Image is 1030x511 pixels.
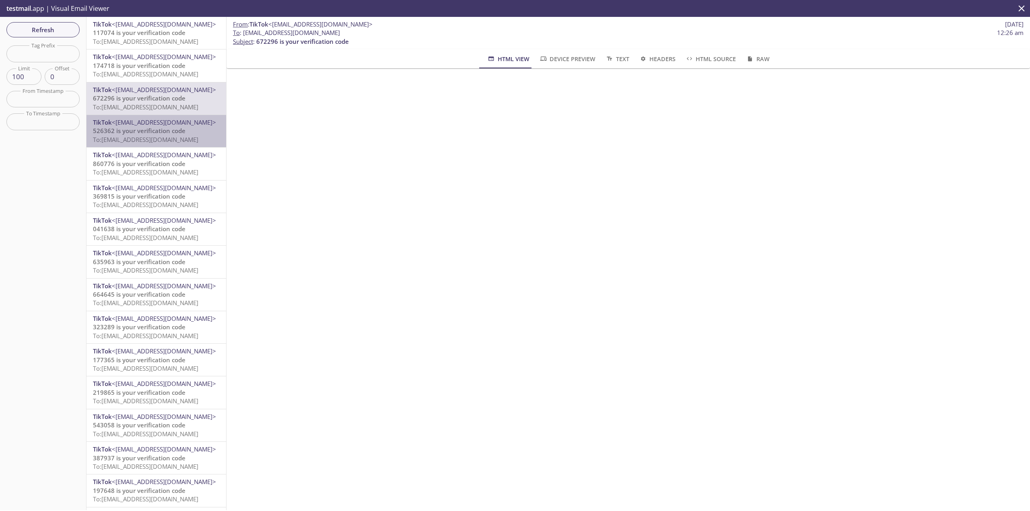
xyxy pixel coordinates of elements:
span: 672296 is your verification code [256,37,349,45]
span: TikTok [93,216,112,224]
span: <[EMAIL_ADDRESS][DOMAIN_NAME]> [112,20,216,28]
span: TikTok [93,412,112,421]
span: TikTok [93,282,112,290]
span: TikTok [93,118,112,126]
span: : [EMAIL_ADDRESS][DOMAIN_NAME] [233,29,340,37]
span: Subject [233,37,253,45]
div: TikTok<[EMAIL_ADDRESS][DOMAIN_NAME]>174718 is your verification codeTo:[EMAIL_ADDRESS][DOMAIN_NAME] [87,49,226,82]
span: To: [EMAIL_ADDRESS][DOMAIN_NAME] [93,462,198,470]
span: <[EMAIL_ADDRESS][DOMAIN_NAME]> [112,380,216,388]
span: 323289 is your verification code [93,323,185,331]
span: TikTok [249,20,268,28]
span: <[EMAIL_ADDRESS][DOMAIN_NAME]> [112,445,216,453]
span: <[EMAIL_ADDRESS][DOMAIN_NAME]> [112,347,216,355]
span: <[EMAIL_ADDRESS][DOMAIN_NAME]> [112,282,216,290]
span: 197648 is your verification code [93,486,185,495]
span: <[EMAIL_ADDRESS][DOMAIN_NAME]> [112,412,216,421]
span: <[EMAIL_ADDRESS][DOMAIN_NAME]> [268,20,373,28]
span: To: [EMAIL_ADDRESS][DOMAIN_NAME] [93,135,198,144]
span: To: [EMAIL_ADDRESS][DOMAIN_NAME] [93,70,198,78]
span: TikTok [93,151,112,159]
span: To: [EMAIL_ADDRESS][DOMAIN_NAME] [93,299,198,307]
div: TikTok<[EMAIL_ADDRESS][DOMAIN_NAME]>635963 is your verification codeTo:[EMAIL_ADDRESS][DOMAIN_NAME] [87,246,226,278]
span: TikTok [93,86,112,94]
span: TikTok [93,249,112,257]
span: To: [EMAIL_ADDRESS][DOMAIN_NAME] [93,266,198,274]
div: TikTok<[EMAIL_ADDRESS][DOMAIN_NAME]>117074 is your verification codeTo:[EMAIL_ADDRESS][DOMAIN_NAME] [87,17,226,49]
span: <[EMAIL_ADDRESS][DOMAIN_NAME]> [112,478,216,486]
span: To: [EMAIL_ADDRESS][DOMAIN_NAME] [93,168,198,176]
span: HTML View [487,54,529,64]
span: <[EMAIL_ADDRESS][DOMAIN_NAME]> [112,216,216,224]
span: TikTok [93,347,112,355]
div: TikTok<[EMAIL_ADDRESS][DOMAIN_NAME]>672296 is your verification codeTo:[EMAIL_ADDRESS][DOMAIN_NAME] [87,82,226,115]
span: To: [EMAIL_ADDRESS][DOMAIN_NAME] [93,37,198,45]
button: Refresh [6,22,80,37]
span: From [233,20,248,28]
span: TikTok [93,53,112,61]
span: To: [EMAIL_ADDRESS][DOMAIN_NAME] [93,397,198,405]
span: 369815 is your verification code [93,192,185,200]
span: 041638 is your verification code [93,225,185,233]
div: TikTok<[EMAIL_ADDRESS][DOMAIN_NAME]>219865 is your verification codeTo:[EMAIL_ADDRESS][DOMAIN_NAME] [87,376,226,408]
span: <[EMAIL_ADDRESS][DOMAIN_NAME]> [112,86,216,94]
div: TikTok<[EMAIL_ADDRESS][DOMAIN_NAME]>860776 is your verification codeTo:[EMAIL_ADDRESS][DOMAIN_NAME] [87,148,226,180]
span: To: [EMAIL_ADDRESS][DOMAIN_NAME] [93,103,198,111]
span: 672296 is your verification code [93,94,185,102]
div: TikTok<[EMAIL_ADDRESS][DOMAIN_NAME]>323289 is your verification codeTo:[EMAIL_ADDRESS][DOMAIN_NAME] [87,311,226,343]
span: <[EMAIL_ADDRESS][DOMAIN_NAME]> [112,53,216,61]
div: TikTok<[EMAIL_ADDRESS][DOMAIN_NAME]>041638 is your verification codeTo:[EMAIL_ADDRESS][DOMAIN_NAME] [87,213,226,245]
span: To: [EMAIL_ADDRESS][DOMAIN_NAME] [93,364,198,372]
div: TikTok<[EMAIL_ADDRESS][DOMAIN_NAME]>526362 is your verification codeTo:[EMAIL_ADDRESS][DOMAIN_NAME] [87,115,226,147]
span: 219865 is your verification code [93,388,185,396]
span: [DATE] [1005,20,1024,29]
div: TikTok<[EMAIL_ADDRESS][DOMAIN_NAME]>664645 is your verification codeTo:[EMAIL_ADDRESS][DOMAIN_NAME] [87,279,226,311]
span: : [233,20,373,29]
span: Device Preview [539,54,595,64]
div: TikTok<[EMAIL_ADDRESS][DOMAIN_NAME]>177365 is your verification codeTo:[EMAIL_ADDRESS][DOMAIN_NAME] [87,344,226,376]
div: TikTok<[EMAIL_ADDRESS][DOMAIN_NAME]>197648 is your verification codeTo:[EMAIL_ADDRESS][DOMAIN_NAME] [87,474,226,507]
span: 635963 is your verification code [93,258,185,266]
span: testmail [6,4,31,13]
span: TikTok [93,20,112,28]
span: TikTok [93,380,112,388]
div: TikTok<[EMAIL_ADDRESS][DOMAIN_NAME]>543058 is your verification codeTo:[EMAIL_ADDRESS][DOMAIN_NAME] [87,409,226,441]
span: To [233,29,240,37]
span: To: [EMAIL_ADDRESS][DOMAIN_NAME] [93,201,198,209]
span: To: [EMAIL_ADDRESS][DOMAIN_NAME] [93,430,198,438]
span: <[EMAIL_ADDRESS][DOMAIN_NAME]> [112,151,216,159]
span: TikTok [93,184,112,192]
span: 177365 is your verification code [93,356,185,364]
span: To: [EMAIL_ADDRESS][DOMAIN_NAME] [93,495,198,503]
span: 387937 is your verification code [93,454,185,462]
span: TikTok [93,478,112,486]
div: TikTok<[EMAIL_ADDRESS][DOMAIN_NAME]>387937 is your verification codeTo:[EMAIL_ADDRESS][DOMAIN_NAME] [87,442,226,474]
span: <[EMAIL_ADDRESS][DOMAIN_NAME]> [112,118,216,126]
span: Raw [746,54,769,64]
span: 174718 is your verification code [93,62,185,70]
span: HTML Source [685,54,736,64]
span: 526362 is your verification code [93,127,185,135]
p: : [233,29,1024,46]
span: 664645 is your verification code [93,290,185,298]
span: 543058 is your verification code [93,421,185,429]
span: Headers [639,54,676,64]
span: Text [605,54,629,64]
span: TikTok [93,314,112,322]
span: 12:26 am [997,29,1024,37]
span: TikTok [93,445,112,453]
span: <[EMAIL_ADDRESS][DOMAIN_NAME]> [112,184,216,192]
span: 860776 is your verification code [93,160,185,168]
span: <[EMAIL_ADDRESS][DOMAIN_NAME]> [112,314,216,322]
span: Refresh [13,25,73,35]
span: 117074 is your verification code [93,29,185,37]
span: To: [EMAIL_ADDRESS][DOMAIN_NAME] [93,234,198,242]
span: To: [EMAIL_ADDRESS][DOMAIN_NAME] [93,332,198,340]
span: <[EMAIL_ADDRESS][DOMAIN_NAME]> [112,249,216,257]
div: TikTok<[EMAIL_ADDRESS][DOMAIN_NAME]>369815 is your verification codeTo:[EMAIL_ADDRESS][DOMAIN_NAME] [87,181,226,213]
